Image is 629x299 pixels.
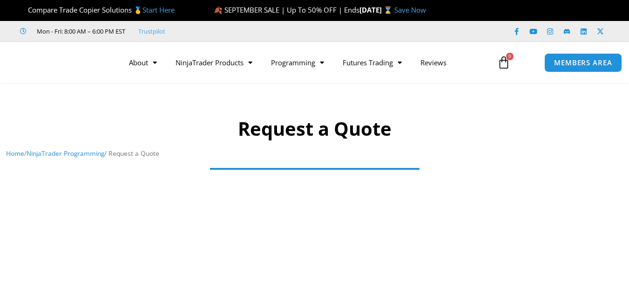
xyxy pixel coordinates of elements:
[166,52,262,73] a: NinjaTrader Products
[6,149,24,158] a: Home
[142,5,175,14] a: Start Here
[544,53,622,72] a: MEMBERS AREA
[411,52,456,73] a: Reviews
[6,116,623,142] h1: Request a Quote
[27,149,104,158] a: NinjaTrader Programming
[262,52,333,73] a: Programming
[6,147,623,160] nav: Breadcrumb
[506,53,514,60] span: 0
[138,26,165,37] a: Trustpilot
[34,26,125,37] span: Mon - Fri: 8:00 AM – 6:00 PM EST
[13,46,113,79] img: LogoAI | Affordable Indicators – NinjaTrader
[333,52,411,73] a: Futures Trading
[359,5,394,14] strong: [DATE] ⌛
[483,49,524,76] a: 0
[120,52,166,73] a: About
[394,5,426,14] a: Save Now
[20,7,27,14] img: 🏆
[214,5,359,14] span: 🍂 SEPTEMBER SALE | Up To 50% OFF | Ends
[120,52,491,73] nav: Menu
[554,59,612,66] span: MEMBERS AREA
[20,5,175,14] span: Compare Trade Copier Solutions 🥇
